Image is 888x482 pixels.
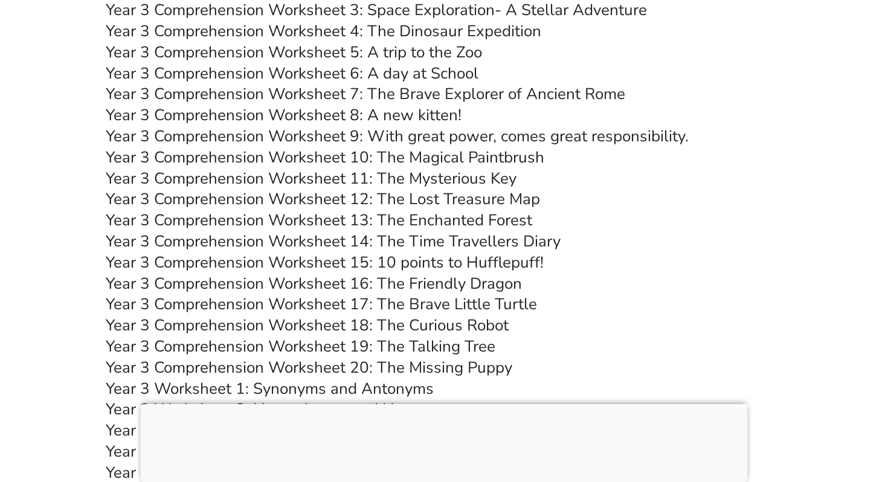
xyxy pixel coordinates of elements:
a: Year 3 Comprehension Worksheet 11: The Mysterious Key [106,168,516,189]
a: Year 3 Comprehension Worksheet 8: A new kitten! [106,104,462,126]
iframe: Advertisement [141,404,748,479]
a: Year 3 Comprehension Worksheet 6: A day at School [106,63,478,84]
a: Year 3 Comprehension Worksheet 13: The Enchanted Forest [106,210,532,231]
a: Year 3 Comprehension Worksheet 18: The Curious Robot [106,315,509,336]
iframe: Chat Widget [681,345,888,482]
a: Year 3 Comprehension Worksheet 4: The Dinosaur Expedition [106,21,541,42]
a: Year 3 Comprehension Worksheet 5: A trip to the Zoo [106,42,482,63]
a: Year 3 Comprehension Worksheet 16: The Friendly Dragon [106,273,522,294]
a: Year 3 Comprehension Worksheet 19: The Talking Tree [106,336,495,357]
a: Year 3 Comprehension Worksheet 12: The Lost Treasure Map [106,188,540,210]
a: Year 3 Comprehension Worksheet 10: The Magical Paintbrush [106,147,544,168]
a: Year 3 Worksheet 3: Compound Words [106,420,381,441]
a: Year 3 Comprehension Worksheet 9: With great power, comes great responsibility. [106,126,689,147]
a: Year 3 Comprehension Worksheet 7: The Brave Explorer of Ancient Rome [106,83,625,104]
a: Year 3 Comprehension Worksheet 15: 10 points to Hufflepuff! [106,252,544,273]
a: Year 3 Comprehension Worksheet 17: The Brave Little Turtle [106,294,537,315]
a: Year 3 Worksheet 4: Prefixes and Suffixes [106,441,404,462]
a: Year 3 Comprehension Worksheet 20: The Missing Puppy [106,357,512,378]
a: Year 3 Comprehension Worksheet 14: The Time Travellers Diary [106,231,561,252]
a: Year 3 Worksheet 1: Synonyms and Antonyms [106,378,434,399]
a: Year 3 Worksheet 2: Homophones and Homonyms [106,399,463,420]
